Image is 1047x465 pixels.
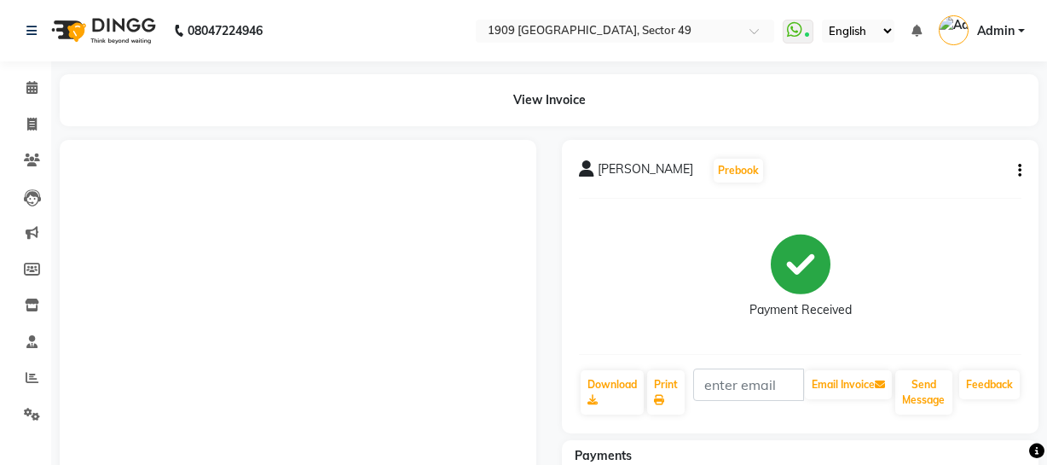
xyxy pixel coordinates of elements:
[575,448,632,463] span: Payments
[598,160,693,184] span: [PERSON_NAME]
[60,74,1038,126] div: View Invoice
[805,370,892,399] button: Email Invoice
[581,370,644,415] a: Download
[43,7,160,55] img: logo
[188,7,263,55] b: 08047224946
[939,15,969,45] img: Admin
[959,370,1020,399] a: Feedback
[895,370,952,415] button: Send Message
[693,369,804,401] input: enter email
[977,22,1015,40] span: Admin
[647,370,685,415] a: Print
[749,301,852,319] div: Payment Received
[714,159,763,183] button: Prebook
